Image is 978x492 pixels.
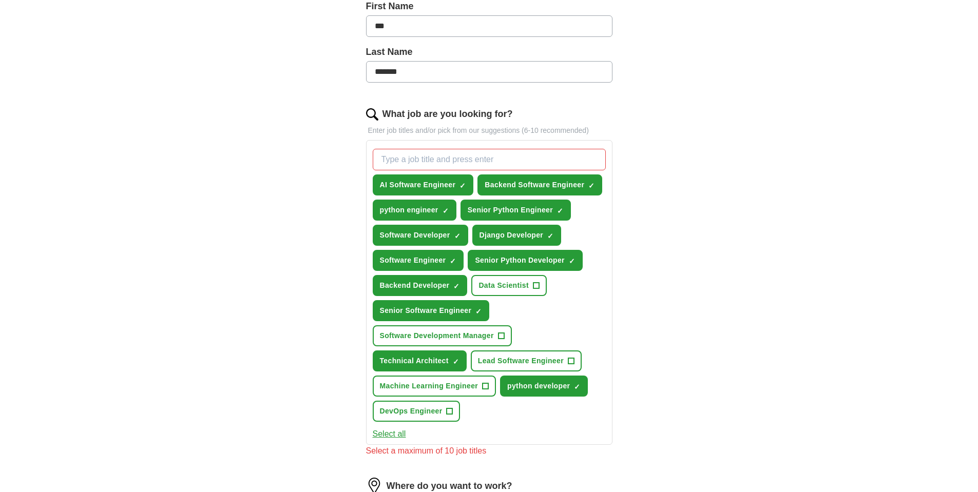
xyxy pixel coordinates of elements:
span: ✓ [588,182,595,190]
span: ✓ [453,282,459,290]
button: Data Scientist [471,275,547,296]
span: ✓ [443,207,449,215]
span: Software Engineer [380,255,446,266]
button: DevOps Engineer [373,401,461,422]
span: ✓ [557,207,563,215]
button: Django Developer✓ [472,225,562,246]
span: Senior Python Developer [475,255,565,266]
span: Data Scientist [478,280,529,291]
button: Software Developer✓ [373,225,468,246]
button: Software Development Manager [373,325,512,346]
p: Enter job titles and/or pick from our suggestions (6-10 recommended) [366,125,612,136]
span: Software Developer [380,230,450,241]
span: Senior Software Engineer [380,305,472,316]
button: Software Engineer✓ [373,250,464,271]
input: Type a job title and press enter [373,149,606,170]
span: Technical Architect [380,356,449,366]
span: Backend Developer [380,280,450,291]
button: Select all [373,428,406,440]
button: Backend Developer✓ [373,275,468,296]
button: AI Software Engineer✓ [373,174,474,195]
button: Backend Software Engineer✓ [477,174,602,195]
span: DevOps Engineer [380,406,443,417]
img: search.png [366,108,378,121]
button: Senior Software Engineer✓ [373,300,490,321]
span: Senior Python Engineer [468,205,553,215]
button: Technical Architect✓ [373,350,467,371]
span: Lead Software Engineer [478,356,564,366]
button: python engineer✓ [373,200,456,221]
button: Senior Python Developer✓ [468,250,583,271]
span: ✓ [454,232,461,240]
span: ✓ [569,257,575,265]
button: Machine Learning Engineer [373,376,496,397]
button: Lead Software Engineer [471,350,582,371]
span: python engineer [380,205,438,215]
span: Machine Learning Engineer [380,381,478,391]
span: Django Developer [480,230,544,241]
span: ✓ [450,257,456,265]
div: Select a maximum of 10 job titles [366,445,612,457]
button: python developer✓ [500,376,588,397]
span: Backend Software Engineer [485,180,584,190]
span: AI Software Engineer [380,180,456,190]
span: ✓ [574,383,580,391]
label: What job are you looking for? [382,107,513,121]
span: ✓ [453,358,459,366]
span: Software Development Manager [380,330,494,341]
span: ✓ [475,307,482,316]
span: ✓ [459,182,466,190]
span: ✓ [547,232,553,240]
span: python developer [507,381,570,391]
button: Senior Python Engineer✓ [461,200,571,221]
label: Last Name [366,45,612,59]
